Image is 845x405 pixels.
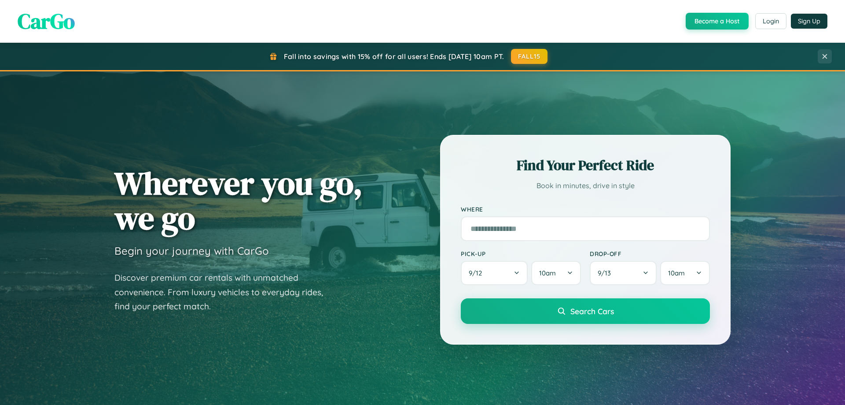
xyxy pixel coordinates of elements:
[590,250,710,257] label: Drop-off
[590,261,657,285] button: 9/13
[114,244,269,257] h3: Begin your journey with CarGo
[461,205,710,213] label: Where
[469,269,486,277] span: 9 / 12
[755,13,786,29] button: Login
[791,14,827,29] button: Sign Up
[18,7,75,36] span: CarGo
[461,298,710,324] button: Search Cars
[461,250,581,257] label: Pick-up
[686,13,749,30] button: Become a Host
[668,269,685,277] span: 10am
[511,49,548,64] button: FALL15
[660,261,710,285] button: 10am
[570,306,614,316] span: Search Cars
[461,261,528,285] button: 9/12
[539,269,556,277] span: 10am
[114,271,334,314] p: Discover premium car rentals with unmatched convenience. From luxury vehicles to everyday rides, ...
[461,156,710,175] h2: Find Your Perfect Ride
[598,269,615,277] span: 9 / 13
[284,52,504,61] span: Fall into savings with 15% off for all users! Ends [DATE] 10am PT.
[461,179,710,192] p: Book in minutes, drive in style
[114,166,363,235] h1: Wherever you go, we go
[531,261,581,285] button: 10am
